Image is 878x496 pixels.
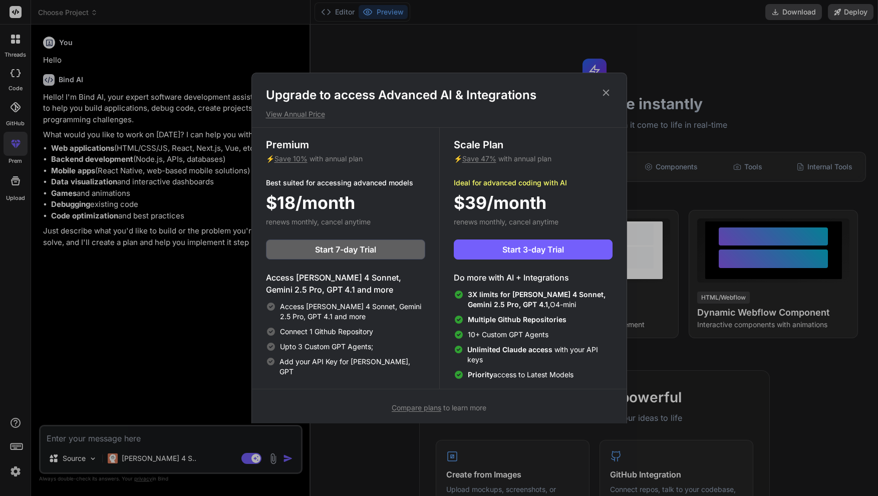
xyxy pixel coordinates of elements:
[468,315,566,324] span: Multiple Github Repositories
[468,330,548,340] span: 10+ Custom GPT Agents
[274,154,308,163] span: Save 10%
[266,178,425,188] p: Best suited for accessing advanced models
[454,239,613,260] button: Start 3-day Trial
[467,345,612,365] span: with your API keys
[280,327,373,337] span: Connect 1 Github Repository
[462,154,496,163] span: Save 47%
[392,403,486,412] span: to learn more
[467,345,554,354] span: Unlimited Claude access
[266,239,425,260] button: Start 7-day Trial
[454,154,613,164] p: ⚡ with annual plan
[280,342,373,352] span: Upto 3 Custom GPT Agents;
[454,138,613,152] h3: Scale Plan
[454,217,558,226] span: renews monthly, cancel anytime
[502,243,564,256] span: Start 3-day Trial
[266,217,371,226] span: renews monthly, cancel anytime
[468,290,606,309] span: 3X limits for [PERSON_NAME] 4 Sonnet, Gemini 2.5 Pro, GPT 4.1,
[454,190,546,215] span: $39/month
[468,290,613,310] span: O4-mini
[279,357,425,377] span: Add your API Key for [PERSON_NAME], GPT
[266,190,355,215] span: $18/month
[454,272,613,284] h4: Do more with AI + Integrations
[266,272,425,296] h4: Access [PERSON_NAME] 4 Sonnet, Gemini 2.5 Pro, GPT 4.1 and more
[266,154,425,164] p: ⚡ with annual plan
[266,109,613,119] p: View Annual Price
[468,370,573,380] span: access to Latest Models
[266,87,613,103] h1: Upgrade to access Advanced AI & Integrations
[454,178,613,188] p: Ideal for advanced coding with AI
[392,403,441,412] span: Compare plans
[266,138,425,152] h3: Premium
[280,302,425,322] span: Access [PERSON_NAME] 4 Sonnet, Gemini 2.5 Pro, GPT 4.1 and more
[315,243,376,256] span: Start 7-day Trial
[468,370,493,379] span: Priority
